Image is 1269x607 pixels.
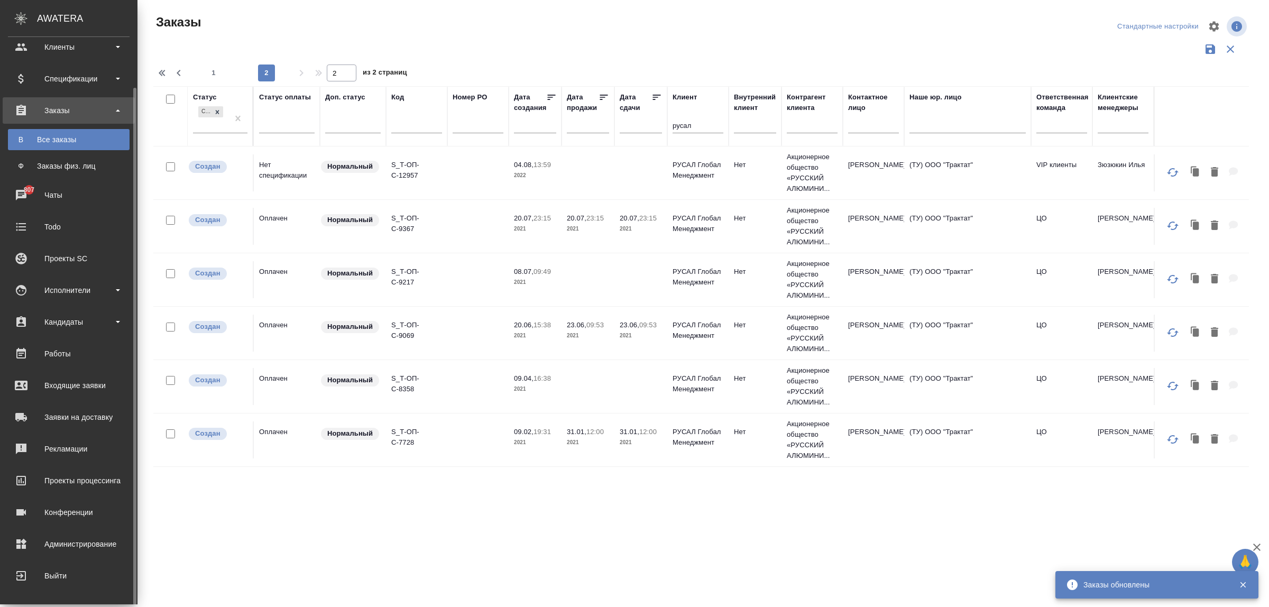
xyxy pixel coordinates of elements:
[787,152,838,194] p: Акционерное общество «РУССКИЙ АЛЮМИНИ...
[391,320,442,341] p: S_Т-ОП-С-9069
[567,330,609,341] p: 2021
[586,321,604,329] p: 09:53
[534,321,551,329] p: 15:38
[904,208,1031,245] td: (ТУ) ООО "Трактат"
[195,161,220,172] p: Создан
[843,154,904,191] td: [PERSON_NAME]
[673,373,723,394] p: РУСАЛ Глобал Менеджмент
[843,368,904,405] td: [PERSON_NAME]
[8,103,130,118] div: Заказы
[567,428,586,436] p: 31.01,
[327,215,373,225] p: Нормальный
[904,261,1031,298] td: (ТУ) ООО "Трактат"
[1201,14,1227,39] span: Настроить таблицу
[1092,368,1154,405] td: [PERSON_NAME]
[391,266,442,288] p: S_Т-ОП-С-9217
[254,208,320,245] td: Оплачен
[1083,580,1223,590] div: Заказы обновлены
[195,428,220,439] p: Создан
[8,568,130,584] div: Выйти
[8,219,130,235] div: Todo
[1031,315,1092,352] td: ЦО
[787,419,838,461] p: Акционерное общество «РУССКИЙ АЛЮМИНИ...
[8,536,130,552] div: Администрирование
[195,375,220,385] p: Создан
[843,315,904,352] td: [PERSON_NAME]
[1185,162,1206,183] button: Клонировать
[8,155,130,177] a: ФЗаказы физ. лиц
[327,428,373,439] p: Нормальный
[13,161,124,171] div: Заказы физ. лиц
[848,92,899,113] div: Контактное лицо
[586,214,604,222] p: 23:15
[534,268,551,275] p: 09:49
[1160,160,1185,185] button: Обновить
[1206,429,1224,450] button: Удалить
[1220,39,1240,59] button: Сбросить фильтры
[3,436,135,462] a: Рекламации
[1036,92,1089,113] div: Ответственная команда
[1115,19,1201,35] div: split button
[254,421,320,458] td: Оплачен
[205,68,222,78] span: 1
[1098,92,1148,113] div: Клиентские менеджеры
[1160,266,1185,292] button: Обновить
[188,320,247,334] div: Выставляется автоматически при создании заказа
[734,266,776,277] p: Нет
[8,187,130,203] div: Чаты
[514,428,534,436] p: 09.02,
[514,330,556,341] p: 2021
[1092,421,1154,458] td: [PERSON_NAME]
[205,65,222,81] button: 1
[3,563,135,589] a: Выйти
[3,245,135,272] a: Проекты SC
[534,428,551,436] p: 19:31
[363,66,407,81] span: из 2 страниц
[1185,215,1206,237] button: Клонировать
[843,421,904,458] td: [PERSON_NAME]
[1200,39,1220,59] button: Сохранить фильтры
[734,427,776,437] p: Нет
[787,92,838,113] div: Контрагент клиента
[787,205,838,247] p: Акционерное общество «РУССКИЙ АЛЮМИНИ...
[3,499,135,526] a: Конференции
[1236,551,1254,573] span: 🙏
[534,161,551,169] p: 13:59
[391,373,442,394] p: S_Т-ОП-С-8358
[3,182,135,208] a: 807Чаты
[13,134,124,145] div: Все заказы
[1206,375,1224,397] button: Удалить
[8,441,130,457] div: Рекламации
[620,437,662,448] p: 2021
[639,321,657,329] p: 09:53
[327,161,373,172] p: Нормальный
[320,266,381,281] div: Статус по умолчанию для стандартных заказов
[1160,373,1185,399] button: Обновить
[320,427,381,441] div: Статус по умолчанию для стандартных заказов
[1031,368,1092,405] td: ЦО
[904,315,1031,352] td: (ТУ) ООО "Трактат"
[514,161,534,169] p: 04.08,
[1185,375,1206,397] button: Клонировать
[534,374,551,382] p: 16:38
[909,92,962,103] div: Наше юр. лицо
[620,330,662,341] p: 2021
[198,106,212,117] div: Создан
[188,160,247,174] div: Выставляется автоматически при создании заказа
[195,268,220,279] p: Создан
[8,129,130,150] a: ВВсе заказы
[193,92,217,103] div: Статус
[453,92,487,103] div: Номер PO
[787,312,838,354] p: Акционерное общество «РУССКИЙ АЛЮМИНИ...
[620,428,639,436] p: 31.01,
[3,531,135,557] a: Администрирование
[320,160,381,174] div: Статус по умолчанию для стандартных заказов
[567,224,609,234] p: 2021
[1232,549,1258,575] button: 🙏
[514,214,534,222] p: 20.07,
[327,268,373,279] p: Нормальный
[734,320,776,330] p: Нет
[567,92,599,113] div: Дата продажи
[514,437,556,448] p: 2021
[327,375,373,385] p: Нормальный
